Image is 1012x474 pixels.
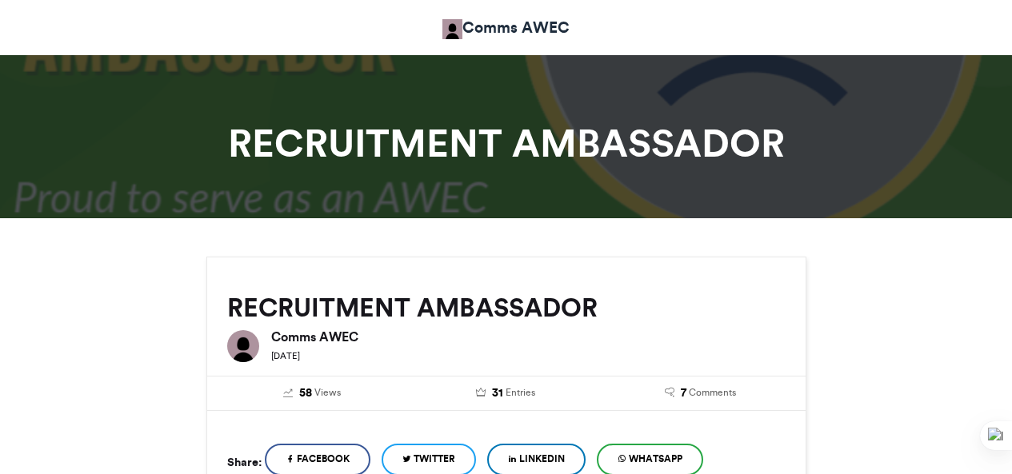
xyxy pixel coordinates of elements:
img: Comms AWEC [442,19,462,39]
small: [DATE] [271,350,300,361]
span: Views [314,385,341,400]
img: Comms AWEC [227,330,259,362]
iframe: chat widget [945,410,996,458]
span: 58 [299,384,312,402]
span: 31 [492,384,503,402]
a: 58 Views [227,384,398,402]
a: 31 Entries [421,384,591,402]
h6: Comms AWEC [271,330,786,343]
h2: RECRUITMENT AMBASSADOR [227,293,786,322]
h5: Share: [227,452,262,472]
span: 7 [681,384,686,402]
span: Entries [506,385,535,400]
span: LinkedIn [519,452,565,466]
span: WhatsApp [629,452,682,466]
a: Comms AWEC [442,16,570,39]
span: Facebook [297,452,350,466]
a: 7 Comments [615,384,786,402]
span: Comments [689,385,736,400]
span: Twitter [414,452,455,466]
h1: RECRUITMENT AMBASSADOR [62,124,950,162]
